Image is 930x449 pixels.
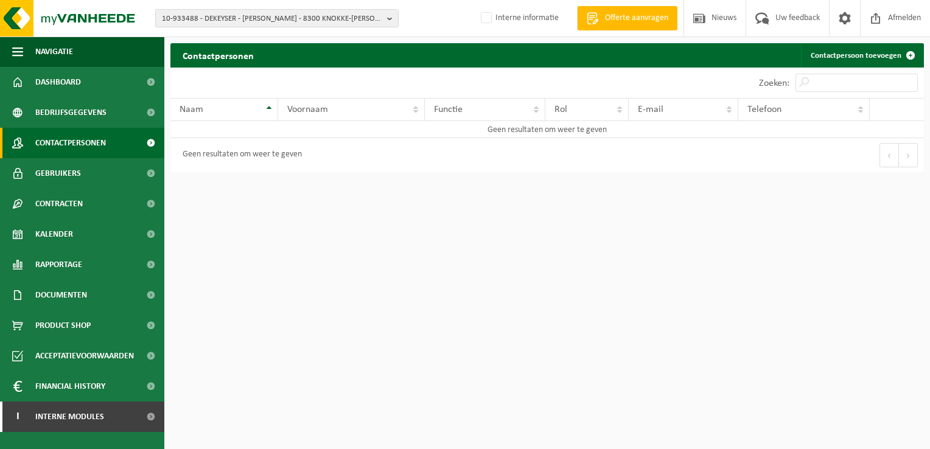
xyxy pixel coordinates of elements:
[35,341,134,371] span: Acceptatievoorwaarden
[35,97,107,128] span: Bedrijfsgegevens
[287,105,328,114] span: Voornaam
[170,121,924,138] td: Geen resultaten om weer te geven
[35,310,91,341] span: Product Shop
[35,189,83,219] span: Contracten
[602,12,671,24] span: Offerte aanvragen
[434,105,463,114] span: Functie
[35,158,81,189] span: Gebruikers
[899,143,918,167] button: Next
[577,6,677,30] a: Offerte aanvragen
[12,402,23,432] span: I
[759,78,789,88] label: Zoeken:
[35,249,82,280] span: Rapportage
[638,105,663,114] span: E-mail
[35,219,73,249] span: Kalender
[170,43,266,67] h2: Contactpersonen
[35,67,81,97] span: Dashboard
[478,9,559,27] label: Interne informatie
[879,143,899,167] button: Previous
[177,144,302,166] div: Geen resultaten om weer te geven
[747,105,781,114] span: Telefoon
[554,105,567,114] span: Rol
[35,280,87,310] span: Documenten
[801,43,923,68] a: Contactpersoon toevoegen
[180,105,203,114] span: Naam
[155,9,399,27] button: 10-933488 - DEKEYSER - [PERSON_NAME] - 8300 KNOKKE-[PERSON_NAME] 1
[35,37,73,67] span: Navigatie
[35,402,104,432] span: Interne modules
[35,371,105,402] span: Financial History
[35,128,106,158] span: Contactpersonen
[162,10,382,28] span: 10-933488 - DEKEYSER - [PERSON_NAME] - 8300 KNOKKE-[PERSON_NAME] 1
